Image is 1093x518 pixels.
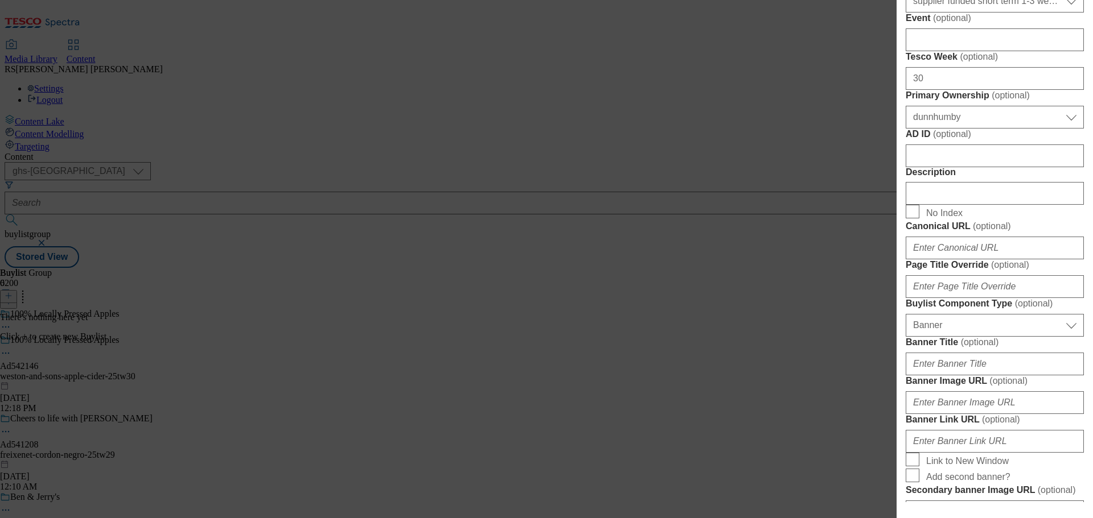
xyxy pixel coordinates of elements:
label: Banner Image URL [906,375,1084,387]
label: Banner Title [906,337,1084,348]
span: ( optional ) [933,13,971,23]
label: Event [906,13,1084,24]
input: Enter Page Title Override [906,275,1084,298]
span: No Index [926,208,963,218]
span: ( optional ) [1015,299,1053,308]
input: Enter Tesco Week [906,67,1084,90]
span: ( optional ) [982,415,1020,424]
label: Banner Link URL [906,414,1084,425]
span: ( optional ) [991,260,1029,270]
span: ( optional ) [992,90,1030,100]
label: Page Title Override [906,259,1084,271]
label: Buylist Component Type [906,298,1084,309]
input: Enter Banner Image URL [906,391,1084,414]
label: Tesco Week [906,51,1084,63]
input: Enter Canonical URL [906,237,1084,259]
label: AD ID [906,129,1084,140]
input: Enter AD ID [906,144,1084,167]
span: Add second banner? [926,472,1010,482]
span: ( optional ) [933,129,971,139]
input: Enter Event [906,28,1084,51]
span: ( optional ) [960,52,998,61]
span: ( optional ) [1038,485,1076,495]
span: ( optional ) [973,221,1011,231]
label: Description [906,167,1084,177]
span: ( optional ) [961,337,999,347]
input: Enter Banner Link URL [906,430,1084,453]
span: ( optional ) [989,376,1028,386]
input: Enter Banner Title [906,353,1084,375]
label: Secondary banner Image URL [906,484,1084,496]
input: Enter Description [906,182,1084,205]
label: Primary Ownership [906,90,1084,101]
span: Link to New Window [926,456,1009,466]
label: Canonical URL [906,221,1084,232]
